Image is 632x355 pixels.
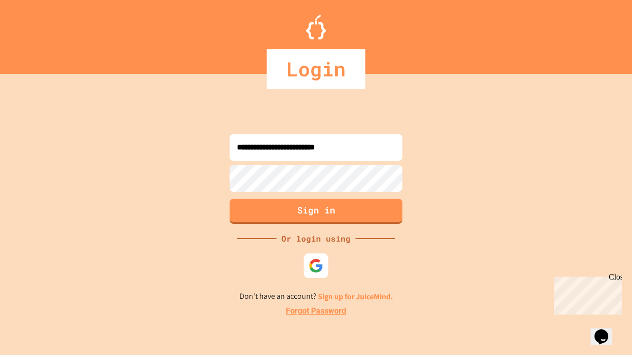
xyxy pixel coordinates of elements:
div: Or login using [276,233,355,245]
img: google-icon.svg [309,258,323,273]
p: Don't have an account? [239,290,393,303]
iframe: chat widget [550,273,622,315]
a: Sign up for JuiceMind. [318,291,393,302]
button: Sign in [230,199,402,224]
div: Chat with us now!Close [4,4,68,63]
img: Logo.svg [306,15,326,39]
a: Forgot Password [286,305,346,317]
div: Login [267,49,365,89]
iframe: chat widget [591,316,622,345]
